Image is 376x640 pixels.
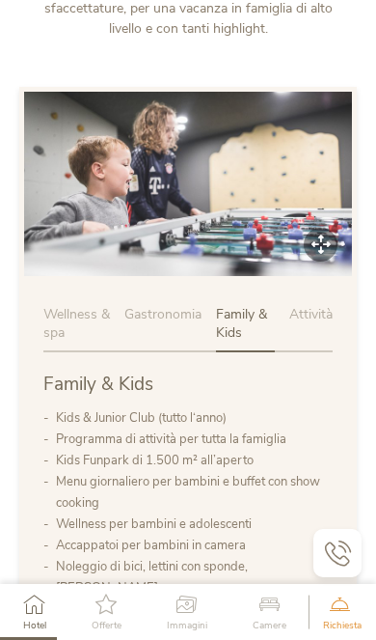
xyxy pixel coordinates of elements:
[323,621,362,630] span: Richiesta
[56,407,333,429] li: Kids & Junior Club (tutto l‘anno)
[56,514,333,535] li: Wellness per bambini e adolescenti
[56,429,333,450] li: Programma di attività per tutta la famiglia
[124,305,201,323] span: Gastronomia
[56,450,333,471] li: Kids Funpark di 1.500 m² all’aperto
[56,471,333,514] li: Menu giornaliero per bambini e buffet con show cooking
[43,305,110,343] span: Wellness & spa
[23,621,46,630] span: Hotel
[92,621,121,630] span: Offerte
[43,372,153,397] span: Family & Kids
[216,305,267,343] span: Family & Kids
[56,556,333,598] li: Noleggio di bici, lettini con sponde, [PERSON_NAME]…
[56,535,333,556] li: Accappatoi per bambini in camera
[289,305,333,323] span: Attività
[253,621,286,630] span: Camere
[167,621,207,630] span: Immagini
